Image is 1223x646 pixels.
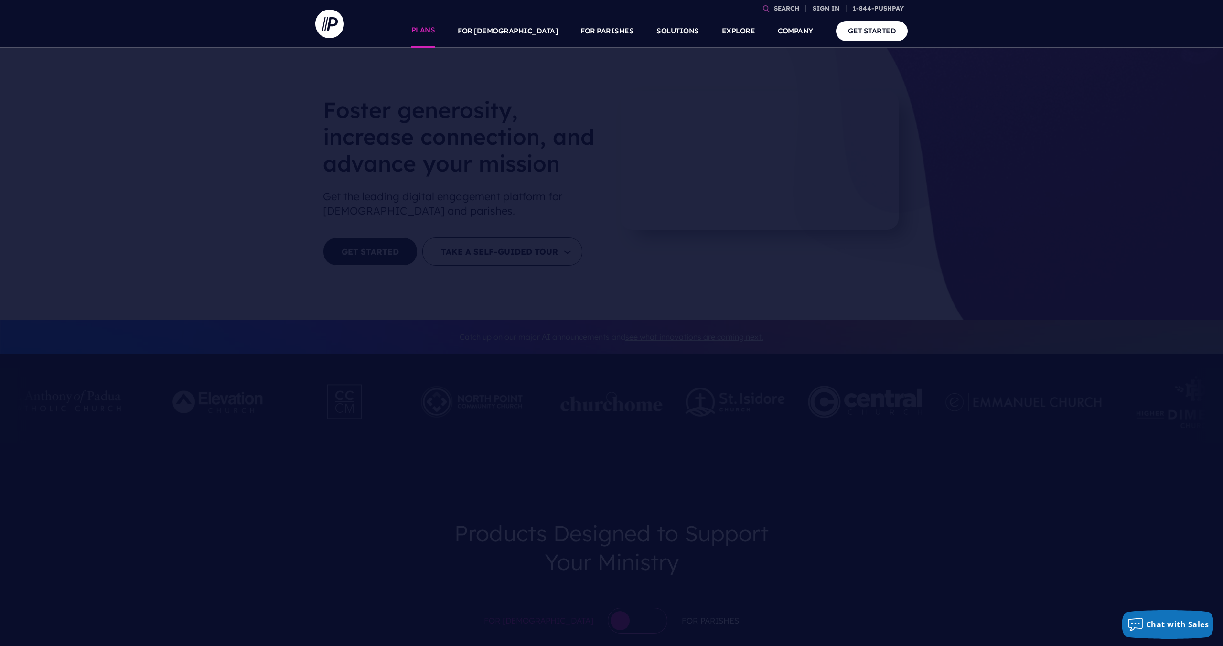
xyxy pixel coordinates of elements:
[722,14,755,48] a: EXPLORE
[580,14,633,48] a: FOR PARISHES
[836,21,908,41] a: GET STARTED
[1122,610,1214,639] button: Chat with Sales
[778,14,813,48] a: COMPANY
[411,14,435,48] a: PLANS
[1146,619,1209,630] span: Chat with Sales
[656,14,699,48] a: SOLUTIONS
[458,14,558,48] a: FOR [DEMOGRAPHIC_DATA]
